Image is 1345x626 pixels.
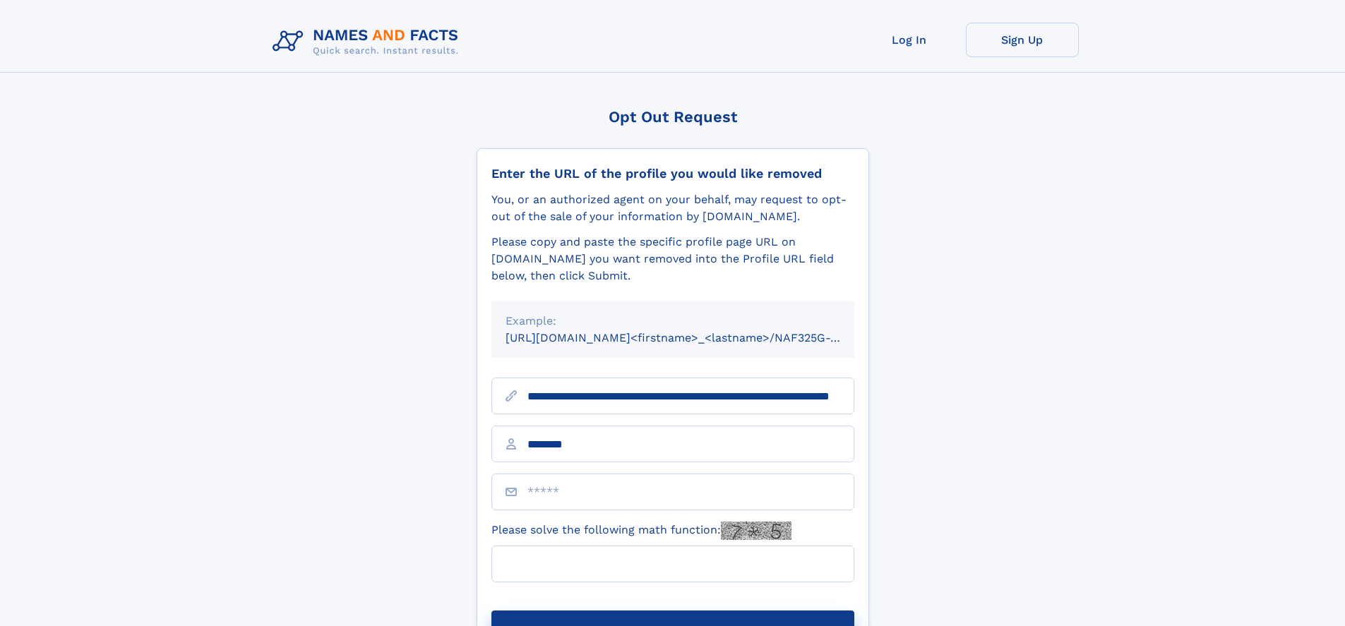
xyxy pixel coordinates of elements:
[491,522,791,540] label: Please solve the following math function:
[477,108,869,126] div: Opt Out Request
[491,166,854,181] div: Enter the URL of the profile you would like removed
[506,331,881,344] small: [URL][DOMAIN_NAME]<firstname>_<lastname>/NAF325G-xxxxxxxx
[491,191,854,225] div: You, or an authorized agent on your behalf, may request to opt-out of the sale of your informatio...
[966,23,1079,57] a: Sign Up
[853,23,966,57] a: Log In
[491,234,854,284] div: Please copy and paste the specific profile page URL on [DOMAIN_NAME] you want removed into the Pr...
[506,313,840,330] div: Example:
[267,23,470,61] img: Logo Names and Facts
